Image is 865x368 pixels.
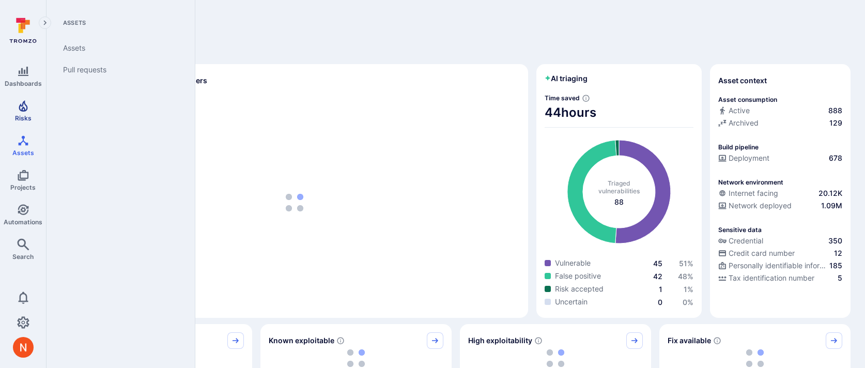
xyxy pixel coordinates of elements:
span: Asset context [718,75,767,86]
span: Search [12,253,34,260]
span: Personally identifiable information (PII) [729,260,827,271]
span: Discover [61,43,851,58]
div: Evidence indicative of processing credit card numbers [718,248,842,260]
a: Deployment678 [718,153,842,163]
span: False positive [555,271,601,281]
span: Assets [12,149,34,157]
span: Projects [10,183,36,191]
span: 5 [838,273,842,283]
span: 0 % [683,298,693,306]
p: Asset consumption [718,96,777,103]
span: Deployment [729,153,769,163]
div: Configured deployment pipeline [718,153,842,165]
a: 1% [684,285,693,294]
a: Personally identifiable information (PII)185 [718,260,842,271]
div: Network deployed [718,201,792,211]
div: loading spinner [668,349,842,367]
svg: EPSS score ≥ 0.7 [534,336,543,345]
span: Dashboards [5,80,42,87]
span: 51 % [679,259,693,268]
span: 1 % [684,285,693,294]
div: loading spinner [468,349,643,367]
button: Expand navigation menu [39,17,51,29]
a: 0 [658,298,662,306]
div: Evidence indicative of processing tax identification numbers [718,273,842,285]
p: Build pipeline [718,143,759,151]
div: Evidence that the asset is packaged and deployed somewhere [718,201,842,213]
span: 678 [829,153,842,163]
a: 45 [653,259,662,268]
span: Fix available [668,335,711,346]
p: Network environment [718,178,783,186]
div: Internet facing [718,188,778,198]
div: Evidence indicative of handling user or service credentials [718,236,842,248]
div: Neeren Patki [13,337,34,358]
i: Expand navigation menu [41,19,49,27]
a: 48% [678,272,693,281]
span: Risk accepted [555,284,604,294]
div: Commits seen in the last 180 days [718,105,842,118]
a: Network deployed1.09M [718,201,842,211]
span: Risks [15,114,32,122]
img: Loading... [347,349,365,367]
div: Code repository is archived [718,118,842,130]
span: Internet facing [729,188,778,198]
div: Credential [718,236,763,246]
span: total [614,197,624,207]
a: 0% [683,298,693,306]
span: 350 [828,236,842,246]
a: Assets [55,37,182,59]
span: Network deployed [729,201,792,211]
div: loading spinner [269,349,443,367]
span: Assets [55,19,182,27]
span: 185 [829,260,842,271]
div: Deployment [718,153,769,163]
div: Evidence that an asset is internet facing [718,188,842,201]
svg: Estimated based on an average time of 30 mins needed to triage each vulnerability [582,94,590,102]
a: Active888 [718,105,842,116]
span: 129 [829,118,842,128]
span: 20.12K [818,188,842,198]
div: Evidence indicative of processing personally identifiable information [718,260,842,273]
span: Credential [729,236,763,246]
span: Active [729,105,750,116]
span: Vulnerable [555,258,591,268]
img: Loading... [286,194,303,211]
span: Credit card number [729,248,795,258]
a: Credential350 [718,236,842,246]
img: ACg8ocIprwjrgDQnDsNSk9Ghn5p5-B8DpAKWoJ5Gi9syOE4K59tr4Q=s96-c [13,337,34,358]
span: High exploitability [468,335,532,346]
div: Tax identification number [718,273,814,283]
a: 51% [679,259,693,268]
span: Archived [729,118,759,128]
a: Tax identification number5 [718,273,842,283]
span: 888 [828,105,842,116]
div: loading spinner [69,95,520,310]
a: 42 [653,272,662,281]
span: Triaged vulnerabilities [598,179,640,195]
svg: Vulnerabilities with fix available [713,336,721,345]
h2: AI triaging [545,73,588,84]
span: Automations [4,218,42,226]
div: Archived [718,118,759,128]
a: Credit card number12 [718,248,842,258]
img: Loading... [746,349,764,367]
div: Credit card number [718,248,795,258]
a: Archived129 [718,118,842,128]
span: 12 [834,248,842,258]
svg: Confirmed exploitable by KEV [336,336,345,345]
span: 48 % [678,272,693,281]
a: Internet facing20.12K [718,188,842,198]
span: Known exploitable [269,335,334,346]
div: Personally identifiable information (PII) [718,260,827,271]
a: Pull requests [55,59,182,81]
a: 1 [659,285,662,294]
span: Tax identification number [729,273,814,283]
div: Active [718,105,750,116]
span: Time saved [545,94,580,102]
span: Uncertain [555,297,588,307]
